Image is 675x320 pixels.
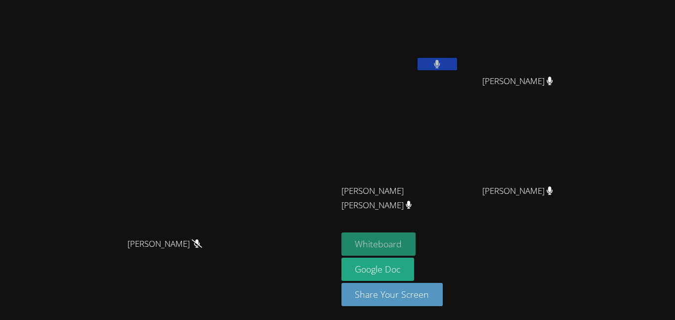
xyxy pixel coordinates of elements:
[482,184,553,198] span: [PERSON_NAME]
[341,184,451,213] span: [PERSON_NAME] [PERSON_NAME]
[341,283,443,306] button: Share Your Screen
[127,237,202,251] span: [PERSON_NAME]
[341,258,415,281] a: Google Doc
[482,74,553,89] span: [PERSON_NAME]
[341,232,416,256] button: Whiteboard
